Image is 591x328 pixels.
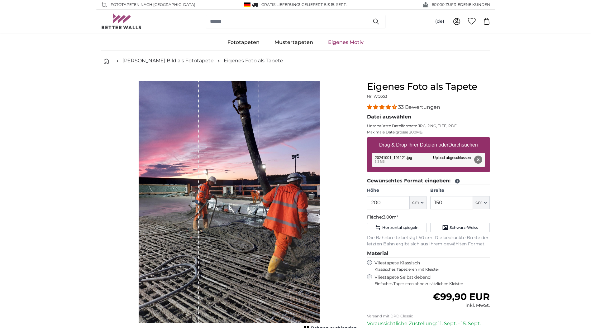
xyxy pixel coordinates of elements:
[374,281,490,286] span: Einfaches Tapezieren ohne zusätzlichen Kleister
[101,13,142,29] img: Betterwalls
[302,2,347,7] span: Geliefert bis 15. Sept.
[261,2,300,7] span: GRATIS Lieferung!
[367,123,490,128] p: Unterstützte Dateiformate JPG, PNG, TIFF, PDF.
[410,196,427,209] button: cm
[374,260,485,272] label: Vliestapete Klassisch
[220,34,267,51] a: Fototapeten
[367,94,387,99] span: Nr. WQ553
[321,34,371,51] a: Eigenes Motiv
[367,320,490,327] p: Voraussichtliche Zustellung: 11. Sept. - 15. Sept.
[101,51,490,71] nav: breadcrumbs
[367,187,427,194] label: Höhe
[367,214,490,220] p: Fläche:
[122,57,214,65] a: [PERSON_NAME] Bild als Fototapete
[430,187,490,194] label: Breite
[433,302,490,309] div: inkl. MwSt.
[367,177,490,185] legend: Gewünschtes Format eingeben:
[382,225,418,230] span: Horizontal spiegeln
[374,267,485,272] span: Klassisches Tapezieren mit Kleister
[367,130,490,135] p: Maximale Dateigrösse 200MB.
[433,291,490,302] span: €99,90 EUR
[367,81,490,92] h1: Eigenes Foto als Tapete
[367,235,490,247] p: Die Bahnbreite beträgt 50 cm. Die bedruckte Breite der letzten Bahn ergibt sich aus Ihrem gewählt...
[267,34,321,51] a: Mustertapeten
[374,274,490,286] label: Vliestapete Selbstklebend
[367,223,427,232] button: Horizontal spiegeln
[450,225,478,230] span: Schwarz-Weiss
[367,113,490,121] legend: Datei auswählen
[430,16,449,27] button: (de)
[367,314,490,319] p: Versand mit DPD Classic
[383,214,398,220] span: 3.00m²
[367,104,398,110] span: 4.33 stars
[473,196,490,209] button: cm
[475,200,483,206] span: cm
[412,200,419,206] span: cm
[300,2,347,7] span: -
[111,2,195,7] span: Fototapeten nach [GEOGRAPHIC_DATA]
[244,2,250,7] img: Deutschland
[432,2,490,7] span: 60'000 ZUFRIEDENE KUNDEN
[377,139,480,151] label: Drag & Drop Ihrer Dateien oder
[430,223,490,232] button: Schwarz-Weiss
[367,250,490,258] legend: Material
[398,104,440,110] span: 33 Bewertungen
[224,57,283,65] a: Eigenes Foto als Tapete
[448,142,478,147] u: Durchsuchen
